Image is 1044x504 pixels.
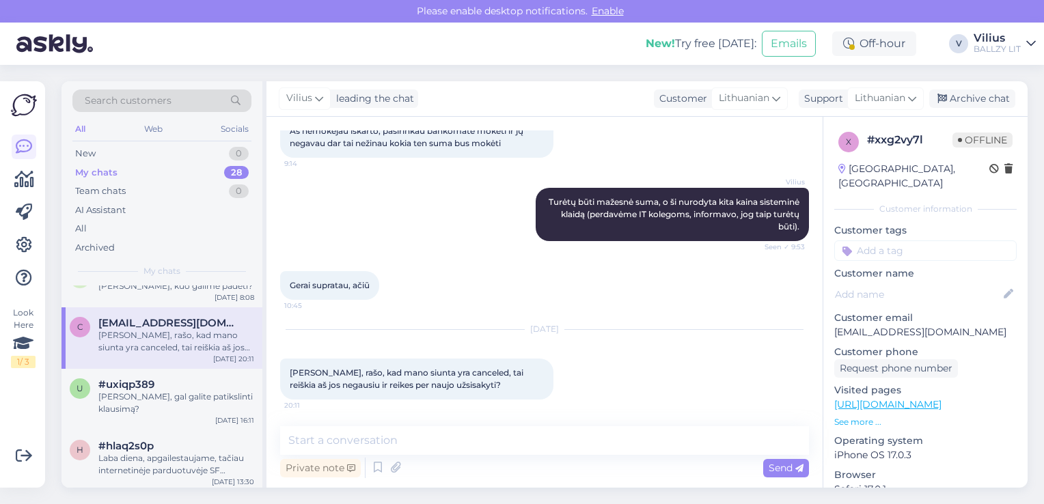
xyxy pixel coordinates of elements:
span: c [77,322,83,332]
div: Laba diena, apgailestaujame, tačiau internetinėje parduotuvėje SF neišrašomos, o į fizines parduo... [98,452,254,477]
span: Search customers [85,94,171,108]
span: Offline [952,132,1013,148]
div: 1 / 3 [11,356,36,368]
div: Archived [75,241,115,255]
span: u [77,383,83,393]
span: Lithuanian [855,91,905,106]
span: Enable [588,5,628,17]
div: [DATE] 20:11 [213,354,254,364]
span: Vilius [754,177,805,187]
div: Customer information [834,203,1017,215]
div: [PERSON_NAME], gal galite patikslinti klausimą? [98,391,254,415]
div: [DATE] 8:08 [215,292,254,303]
div: My chats [75,166,118,180]
div: Private note [280,459,361,477]
span: Gerai supratau, ačiū [290,280,370,290]
div: # xxg2vy7l [867,132,952,148]
div: All [75,222,87,236]
div: 28 [224,166,249,180]
div: [GEOGRAPHIC_DATA], [GEOGRAPHIC_DATA] [838,162,989,191]
input: Add name [835,287,1001,302]
div: New [75,147,96,160]
span: #uxiqp389 [98,378,154,391]
div: [PERSON_NAME], kuo galime padėti? [98,280,254,292]
div: V [949,34,968,53]
div: Team chats [75,184,126,198]
span: Seen ✓ 9:53 [754,242,805,252]
div: Support [799,92,843,106]
p: Customer name [834,266,1017,281]
span: 10:45 [284,300,335,311]
p: Visited pages [834,383,1017,397]
p: Customer email [834,311,1017,325]
div: 0 [229,184,249,198]
span: Lithuanian [719,91,769,106]
span: x [846,137,851,147]
a: ViliusBALLZY LIT [974,33,1036,55]
div: Archive chat [929,89,1015,108]
span: h [77,445,83,455]
p: Safari 17.0.1 [834,482,1017,496]
div: [DATE] 16:11 [215,415,254,425]
span: [PERSON_NAME], rašo, kad mano siunta yra canceled, tai reiškia aš jos negausiu ir reikes per nauj... [290,367,525,390]
div: [DATE] [280,323,809,335]
div: Vilius [974,33,1021,44]
div: Try free [DATE]: [646,36,756,52]
div: [PERSON_NAME], rašo, kad mano siunta yra canceled, tai reiškia aš jos negausiu ir reikes per nauj... [98,329,254,354]
div: Web [141,120,165,138]
a: [URL][DOMAIN_NAME] [834,398,942,410]
span: chilly.lek@gmail.com [98,317,241,329]
div: All [72,120,88,138]
div: [DATE] 13:30 [212,477,254,487]
div: Customer [654,92,707,106]
img: Askly Logo [11,92,37,118]
p: See more ... [834,416,1017,428]
div: Look Here [11,307,36,368]
input: Add a tag [834,240,1017,261]
div: Socials [218,120,251,138]
p: Operating system [834,434,1017,448]
button: Emails [762,31,816,57]
b: New! [646,37,675,50]
span: My chats [143,265,180,277]
p: iPhone OS 17.0.3 [834,448,1017,462]
span: 20:11 [284,400,335,410]
p: [EMAIL_ADDRESS][DOMAIN_NAME] [834,325,1017,339]
span: 9:14 [284,158,335,169]
div: BALLZY LIT [974,44,1021,55]
p: Browser [834,468,1017,482]
div: 0 [229,147,249,160]
span: Turėtų būti mažesnė suma, o ši nurodyta kita kaina sisteminė klaidą (perdavėme IT kolegoms, infor... [549,197,801,232]
span: Vilius [286,91,312,106]
span: #hlaq2s0p [98,440,154,452]
p: Customer phone [834,345,1017,359]
span: Send [769,462,803,474]
div: Request phone number [834,359,958,378]
p: Customer tags [834,223,1017,238]
div: Off-hour [832,31,916,56]
div: leading the chat [331,92,414,106]
div: AI Assistant [75,204,126,217]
